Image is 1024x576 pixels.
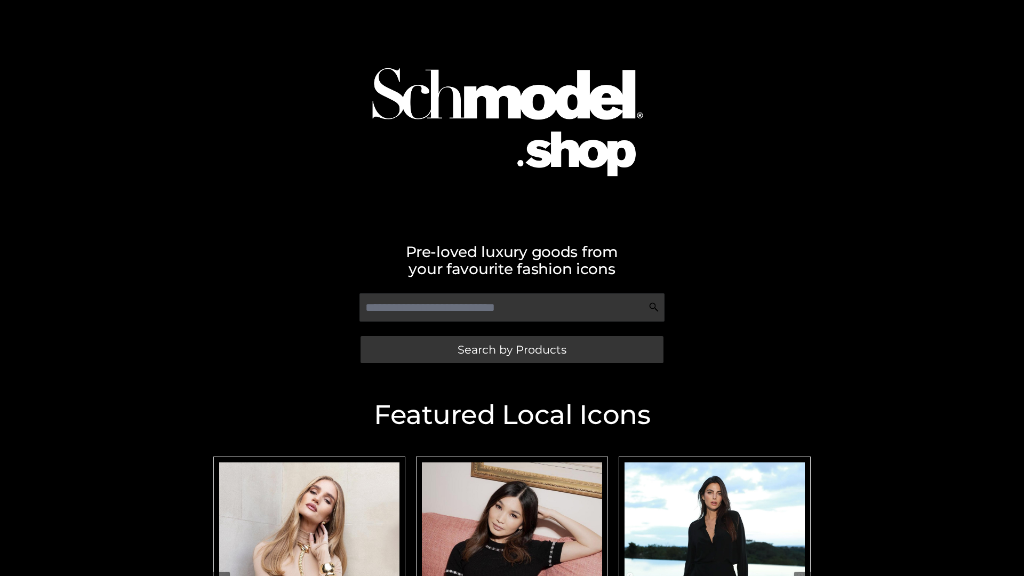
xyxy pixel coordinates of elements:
h2: Featured Local Icons​ [208,402,816,428]
a: Search by Products [361,336,663,363]
img: Search Icon [649,302,659,313]
h2: Pre-loved luxury goods from your favourite fashion icons [208,243,816,277]
span: Search by Products [458,344,566,355]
